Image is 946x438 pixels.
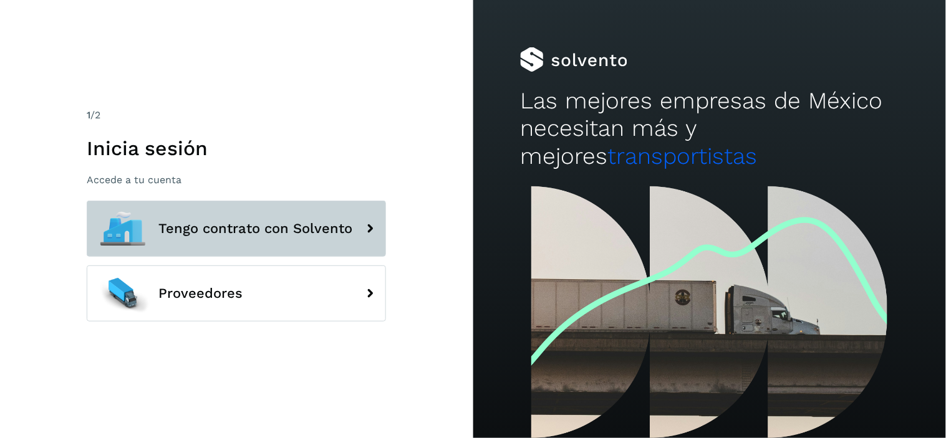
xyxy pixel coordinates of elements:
button: Tengo contrato con Solvento [87,201,386,257]
span: 1 [87,109,90,121]
span: Tengo contrato con Solvento [158,221,352,236]
h2: Las mejores empresas de México necesitan más y mejores [520,87,899,170]
button: Proveedores [87,265,386,321]
span: transportistas [607,143,757,169]
h1: Inicia sesión [87,136,386,160]
p: Accede a tu cuenta [87,174,386,186]
span: Proveedores [158,286,243,301]
div: /2 [87,108,386,123]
